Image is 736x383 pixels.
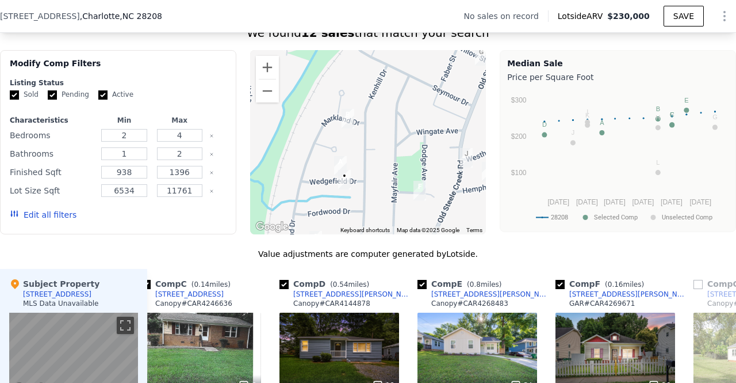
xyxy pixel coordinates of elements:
div: [STREET_ADDRESS][PERSON_NAME] [431,290,551,299]
text: D [542,121,547,128]
div: Comp F [555,278,649,290]
text: F [670,111,674,118]
div: Canopy # CAR4268483 [431,299,508,308]
text: Unselected Comp [662,214,712,221]
div: Canopy # CAR4246636 [155,299,232,308]
div: Median Sale [507,58,729,69]
button: Keyboard shortcuts [340,226,390,234]
button: SAVE [664,6,704,26]
div: [STREET_ADDRESS] [155,290,224,299]
span: ( miles) [600,280,649,289]
button: Edit all filters [10,209,76,221]
button: Zoom out [256,79,279,103]
text: [DATE] [661,198,683,206]
span: Map data ©2025 Google [397,227,459,233]
text: $200 [511,132,527,141]
span: Lotside ARV [558,10,607,22]
div: Subject Property [9,278,99,290]
div: Comp E [417,278,507,290]
div: [STREET_ADDRESS] [23,290,91,299]
div: Bathrooms [10,146,94,162]
text: H [656,114,661,121]
span: , NC 28208 [120,12,162,21]
input: Active [98,90,108,100]
div: [STREET_ADDRESS][PERSON_NAME] [293,290,413,299]
div: Canopy # CAR4144878 [293,299,370,308]
text: I [586,108,588,115]
button: Clear [209,134,214,138]
div: GAR # CAR4269671 [569,299,635,308]
label: Active [98,90,133,100]
text: [DATE] [548,198,570,206]
div: 2809 Markland Dr [337,104,359,133]
div: 2831 Denview Ln [305,226,327,255]
text: [DATE] [690,198,712,206]
span: 0.14 [194,280,209,289]
img: Google [253,219,291,234]
text: B [656,105,660,112]
a: [STREET_ADDRESS] [141,290,224,299]
text: K [585,112,590,119]
div: Modify Comp Filters [10,58,227,78]
span: 0.16 [608,280,623,289]
button: Clear [209,170,214,175]
text: L [657,159,660,166]
div: MLS Data Unavailable [23,299,99,308]
div: Lot Size Sqft [10,183,94,199]
label: Pending [48,90,89,100]
div: Bedrooms [10,127,94,143]
a: Terms (opens in new tab) [466,227,482,233]
input: Sold [10,90,19,100]
div: Finished Sqft [10,164,94,180]
a: [STREET_ADDRESS][PERSON_NAME] [555,290,689,299]
span: $230,000 [607,12,650,21]
button: Zoom in [256,56,279,79]
div: Characteristics [10,116,94,125]
button: Clear [209,152,214,157]
div: 2633 Westhampton Dr [455,143,477,172]
text: 28208 [551,214,568,221]
div: Max [154,116,205,125]
div: 2723 Craddock Ave [409,176,431,205]
span: ( miles) [187,280,235,289]
span: 0.8 [470,280,481,289]
div: Comp D [279,278,374,290]
svg: A chart. [507,85,726,229]
text: J [572,129,575,136]
text: [DATE] [604,198,626,206]
text: G [713,113,718,120]
div: 2500 Old Steele Creek Rd [470,41,492,70]
input: Pending [48,90,57,100]
span: ( miles) [325,280,374,289]
text: E [685,97,689,104]
text: $300 [511,96,527,104]
label: Sold [10,90,39,100]
div: Price per Square Foot [507,69,729,85]
span: , Charlotte [80,10,162,22]
text: [DATE] [632,198,654,206]
button: Show Options [713,5,736,28]
a: [STREET_ADDRESS][PERSON_NAME] [279,290,413,299]
div: Min [99,116,149,125]
div: Comp C [141,278,235,290]
text: A [600,119,605,126]
div: 2813 Wedgefield Dr [333,165,355,194]
button: Clear [209,189,214,194]
text: [DATE] [576,198,598,206]
a: Open this area in Google Maps (opens a new window) [253,219,291,234]
a: [STREET_ADDRESS][PERSON_NAME] [417,290,551,299]
div: 2816 Wedgefield Dr [329,151,351,180]
text: $100 [511,169,527,177]
div: [STREET_ADDRESS][PERSON_NAME] [569,290,689,299]
div: 2622 Hemphill St [477,157,499,186]
div: No sales on record [464,10,548,22]
div: Listing Status [10,78,227,88]
span: 0.54 [333,280,348,289]
button: Toggle fullscreen view [117,317,134,334]
span: ( miles) [462,280,506,289]
strong: 12 sales [301,26,355,40]
text: Selected Comp [594,214,638,221]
